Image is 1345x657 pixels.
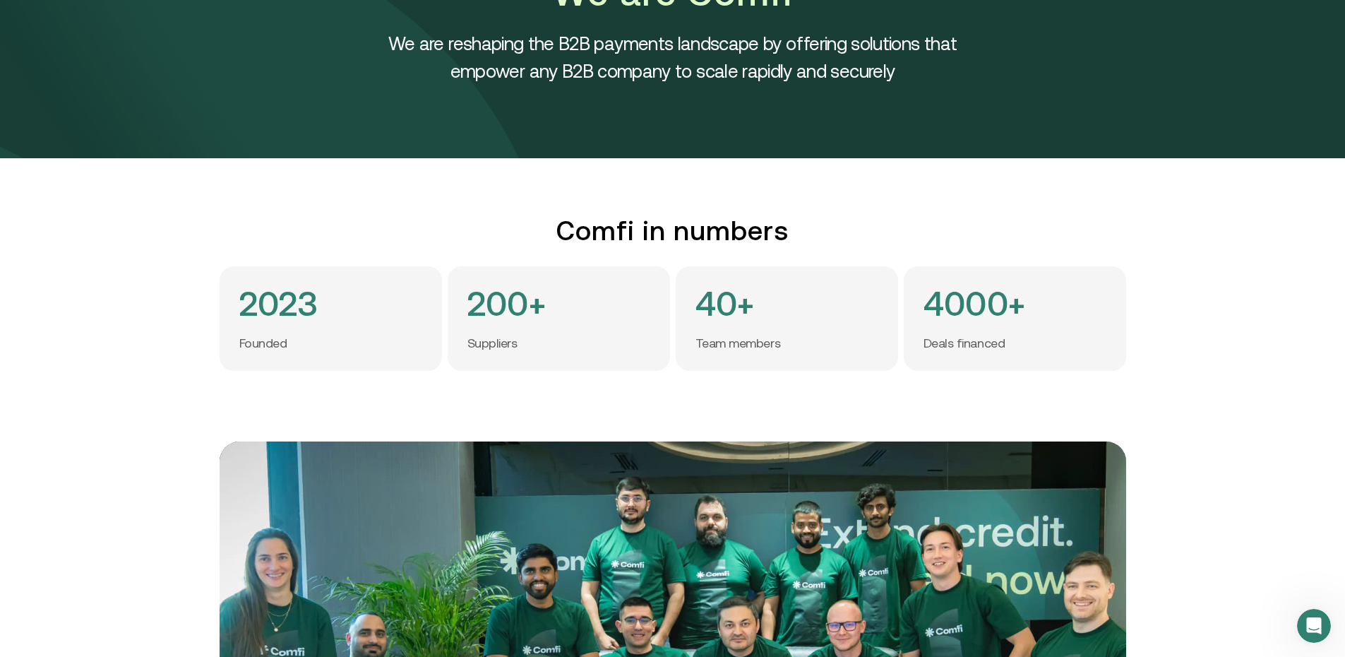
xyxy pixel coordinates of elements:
iframe: Intercom live chat [1297,609,1331,643]
h4: 4000+ [923,286,1026,321]
h4: 40+ [695,286,755,321]
h4: 200+ [467,286,546,321]
h2: Comfi in numbers [220,215,1126,247]
p: Founded [239,336,287,352]
p: Deals financed [923,336,1005,352]
p: Suppliers [467,336,518,352]
p: Team members [695,336,781,352]
h4: We are reshaping the B2B payments landscape by offering solutions that empower any B2B company to... [355,30,991,85]
h4: 2023 [239,286,318,321]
